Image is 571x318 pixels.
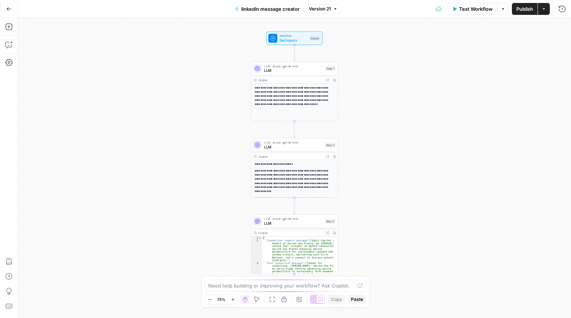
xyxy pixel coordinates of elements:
[294,121,296,138] g: Edge from step_1 to step_3
[348,295,366,304] button: Paste
[251,215,338,274] div: LLM · Azure: gpt-4o-miniLLMStep 5Output{ "Connection request message":"Qubit Capital on behalf of...
[264,68,323,73] span: LLM
[306,4,341,14] button: Version 21
[516,5,533,13] span: Publish
[294,198,296,214] g: Edge from step_3 to step_5
[325,66,335,71] div: Step 1
[264,216,322,221] span: LLM · Azure: gpt-4o-mini
[251,32,338,45] div: WorkflowSet InputsInputs
[264,140,322,145] span: LLM · Azure: gpt-4o-mini
[328,295,345,304] button: Copy
[448,3,497,15] button: Test Workflow
[264,221,322,226] span: LLM
[310,36,320,41] div: Inputs
[325,219,336,224] div: Step 5
[294,45,296,61] g: Edge from start to step_1
[230,3,304,15] button: linkedin message creator
[351,296,363,303] span: Paste
[325,142,336,148] div: Step 3
[309,6,331,12] span: Version 21
[264,64,323,68] span: LLM · Azure: gpt-4o-mini
[264,144,322,150] span: LLM
[280,38,307,43] span: Set Inputs
[258,154,322,159] div: Output
[280,33,307,38] span: Workflow
[331,296,342,303] span: Copy
[251,262,262,307] div: 3
[512,3,538,15] button: Publish
[258,237,261,240] span: Toggle code folding, rows 1 through 4
[251,237,262,240] div: 1
[217,296,225,302] span: 75%
[258,231,322,235] div: Output
[241,5,300,13] span: linkedin message creator
[459,5,493,13] span: Test Workflow
[258,78,322,82] div: Output
[251,239,262,261] div: 2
